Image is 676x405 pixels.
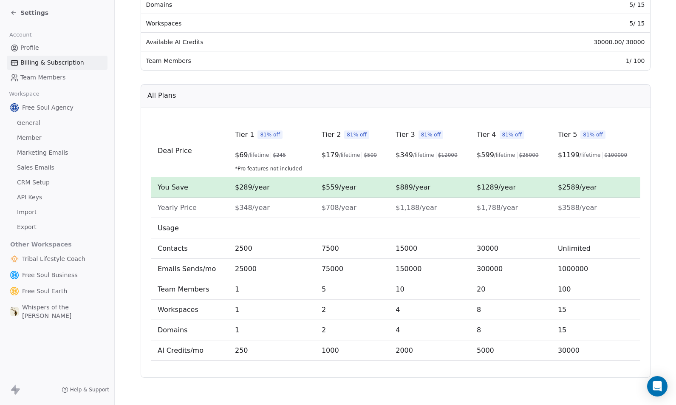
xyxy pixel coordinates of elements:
span: $2589/year [557,183,597,191]
span: *Pro features not included [235,165,308,172]
span: $708/year [321,204,356,212]
span: Other Workspaces [7,238,75,251]
span: You Save [158,183,188,191]
span: 4 [396,306,400,314]
div: Open Intercom Messenger [647,376,668,397]
span: 75000 [321,265,343,273]
span: $ 12000 [438,152,457,159]
a: Import [7,205,107,219]
span: API Keys [17,193,42,202]
span: 2000 [396,346,413,354]
span: Free Soul Agency [22,103,74,112]
a: Help & Support [62,386,109,393]
td: 5 / 15 [464,14,650,33]
span: Marketing Emails [17,148,68,157]
span: 5 [321,285,325,293]
a: Member [7,131,107,145]
span: $ 100000 [604,152,627,159]
span: $ 599 [477,150,494,160]
span: /lifetime [579,152,600,159]
td: 30000.00 / 30000 [464,33,650,51]
td: Workspaces [151,300,228,320]
span: Account [6,28,35,41]
span: 150000 [396,265,421,273]
td: 1 / 100 [464,51,650,70]
span: $ 500 [364,152,377,159]
span: $ 179 [321,150,339,160]
span: General [17,119,40,127]
span: 81% off [257,130,283,139]
a: Sales Emails [7,161,107,175]
span: $1,188/year [396,204,437,212]
td: AI Credits/mo [151,340,228,361]
span: Free Soul Business [22,271,78,279]
span: Sales Emails [17,163,54,172]
span: $ 25000 [519,152,538,159]
span: 1 [235,326,239,334]
span: $ 245 [273,152,286,159]
span: 1 [235,306,239,314]
span: Free Soul Earth [22,287,67,295]
span: Tier 4 [477,130,496,140]
span: 4 [396,326,400,334]
span: /lifetime [413,152,434,159]
span: Tier 1 [235,130,254,140]
span: /lifetime [248,152,269,159]
span: Settings [20,8,48,17]
td: Contacts [151,238,228,259]
img: TLG-sticker-proof.png [10,255,19,263]
span: CRM Setup [17,178,50,187]
span: Tier 2 [321,130,340,140]
span: Yearly Price [158,204,197,212]
span: 81% off [418,130,443,139]
a: Profile [7,41,107,55]
span: Unlimited [557,244,590,252]
span: Usage [158,224,179,232]
span: $3588/year [557,204,597,212]
a: Marketing Emails [7,146,107,160]
span: Team Members [20,73,65,82]
span: 81% off [344,130,369,139]
td: Workspaces [141,14,464,33]
td: Available AI Credits [141,33,464,51]
span: 25000 [235,265,257,273]
span: 30000 [557,346,579,354]
span: 300000 [477,265,503,273]
span: All Plans [147,91,176,101]
span: Workspace [6,88,43,100]
span: $1289/year [477,183,516,191]
img: FreeSoulBusiness-logo-blue-250px.png [10,271,19,279]
a: API Keys [7,190,107,204]
span: 20 [477,285,485,293]
span: $889/year [396,183,430,191]
span: 15000 [396,244,417,252]
a: Team Members [7,71,107,85]
span: $ 349 [396,150,413,160]
span: Tier 5 [557,130,577,140]
span: $348/year [235,204,270,212]
span: $289/year [235,183,270,191]
span: Import [17,208,37,217]
a: Billing & Subscription [7,56,107,70]
span: $ 69 [235,150,248,160]
span: 7500 [321,244,339,252]
span: 1000 [321,346,339,354]
span: Member [17,133,42,142]
img: FS-Agency-logo-darkblue-180.png [10,103,19,112]
span: Tier 3 [396,130,415,140]
span: 5000 [477,346,494,354]
span: 1000000 [557,265,588,273]
span: 8 [477,326,481,334]
span: 81% off [499,130,524,139]
span: 250 [235,346,248,354]
img: WOTW-logo.jpg [10,307,19,316]
span: 10 [396,285,404,293]
span: Whispers of the [PERSON_NAME] [22,303,104,320]
span: 2 [321,326,325,334]
span: Help & Support [70,386,109,393]
td: Team Members [141,51,464,70]
span: /lifetime [494,152,515,159]
span: Export [17,223,37,232]
span: Billing & Subscription [20,58,84,67]
img: FSEarth-logo-yellow.png [10,287,19,295]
